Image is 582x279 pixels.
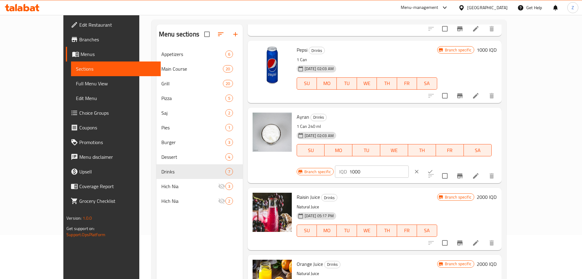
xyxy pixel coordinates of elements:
span: TH [411,146,434,155]
div: items [225,197,233,205]
div: Burger3 [156,135,243,150]
span: Saj [161,109,225,117]
div: Main Course [161,65,223,73]
div: items [225,139,233,146]
span: TH [379,79,394,88]
span: Edit Menu [76,95,156,102]
button: WE [357,225,377,237]
div: Grill [161,80,223,87]
span: Select to update [438,236,451,249]
button: TH [377,225,397,237]
div: items [225,95,233,102]
span: SU [299,146,322,155]
svg: Inactive section [218,183,225,190]
div: Appetizers6 [156,47,243,61]
span: Hich Nia [161,183,218,190]
button: delete [484,88,499,103]
button: MO [317,77,337,90]
button: FR [397,77,417,90]
span: SA [419,226,434,235]
div: items [225,153,233,161]
a: Edit Menu [71,91,160,106]
span: Z [572,4,574,11]
a: Menus [66,47,160,61]
span: Select to update [438,169,451,182]
a: Sections [71,61,160,76]
span: 20 [223,81,232,87]
button: SA [417,77,437,90]
span: Menus [81,50,156,58]
a: Edit menu item [472,239,479,247]
div: Burger [161,139,225,146]
span: 3 [226,184,233,189]
img: Raisin Juice [253,193,292,232]
span: Orange Juice [297,259,323,269]
button: SU [297,225,317,237]
div: Main Course20 [156,61,243,76]
span: Select all sections [201,28,213,41]
span: TU [355,146,378,155]
div: Grill20 [156,76,243,91]
div: [GEOGRAPHIC_DATA] [467,4,508,11]
span: Pepsi [297,45,307,54]
input: Please enter price [349,166,409,178]
span: Drinks [311,114,326,121]
h2: Menu sections [159,30,199,39]
a: Promotions [66,135,160,150]
span: Pies [161,124,225,131]
a: Menu disclaimer [66,150,160,164]
span: Drinks [321,194,337,201]
span: Version: [66,214,81,222]
button: delete [484,21,499,36]
button: Branch-specific-item [452,88,467,103]
div: items [225,50,233,58]
span: Drinks [161,168,225,175]
span: 1 [226,125,233,131]
a: Choice Groups [66,106,160,120]
button: TU [337,225,357,237]
img: Pepsi [253,46,292,85]
div: items [223,80,233,87]
span: Raisin Juice [297,192,320,202]
span: Hich Nia [161,197,218,205]
span: Coupons [79,124,156,131]
a: Full Menu View [71,76,160,91]
span: SU [299,226,314,235]
a: Edit menu item [472,25,479,32]
span: 1.0.0 [83,214,92,222]
span: MO [319,226,334,235]
button: WE [357,77,377,90]
a: Edit menu item [472,172,479,180]
span: 2 [226,110,233,116]
span: SU [299,79,314,88]
p: IQD [339,168,347,175]
button: TU [352,144,380,156]
button: TH [408,144,436,156]
button: Add section [228,27,243,42]
span: Upsell [79,168,156,175]
h6: 1000 IQD [477,46,497,54]
span: Branch specific [442,194,474,200]
span: Branch specific [442,261,474,267]
button: SA [464,144,492,156]
div: Drinks [310,114,327,121]
button: Branch-specific-item [452,169,467,183]
div: Drinks [309,47,325,54]
span: 7 [226,169,233,175]
span: Pizza [161,95,225,102]
div: Pies1 [156,120,243,135]
a: Edit Restaurant [66,17,160,32]
span: MO [319,79,334,88]
span: 6 [226,51,233,57]
div: Drinks7 [156,164,243,179]
span: TU [339,79,354,88]
span: Select to update [438,22,451,35]
button: FR [436,144,464,156]
span: Appetizers [161,50,225,58]
span: Edit Restaurant [79,21,156,28]
span: FR [400,79,415,88]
